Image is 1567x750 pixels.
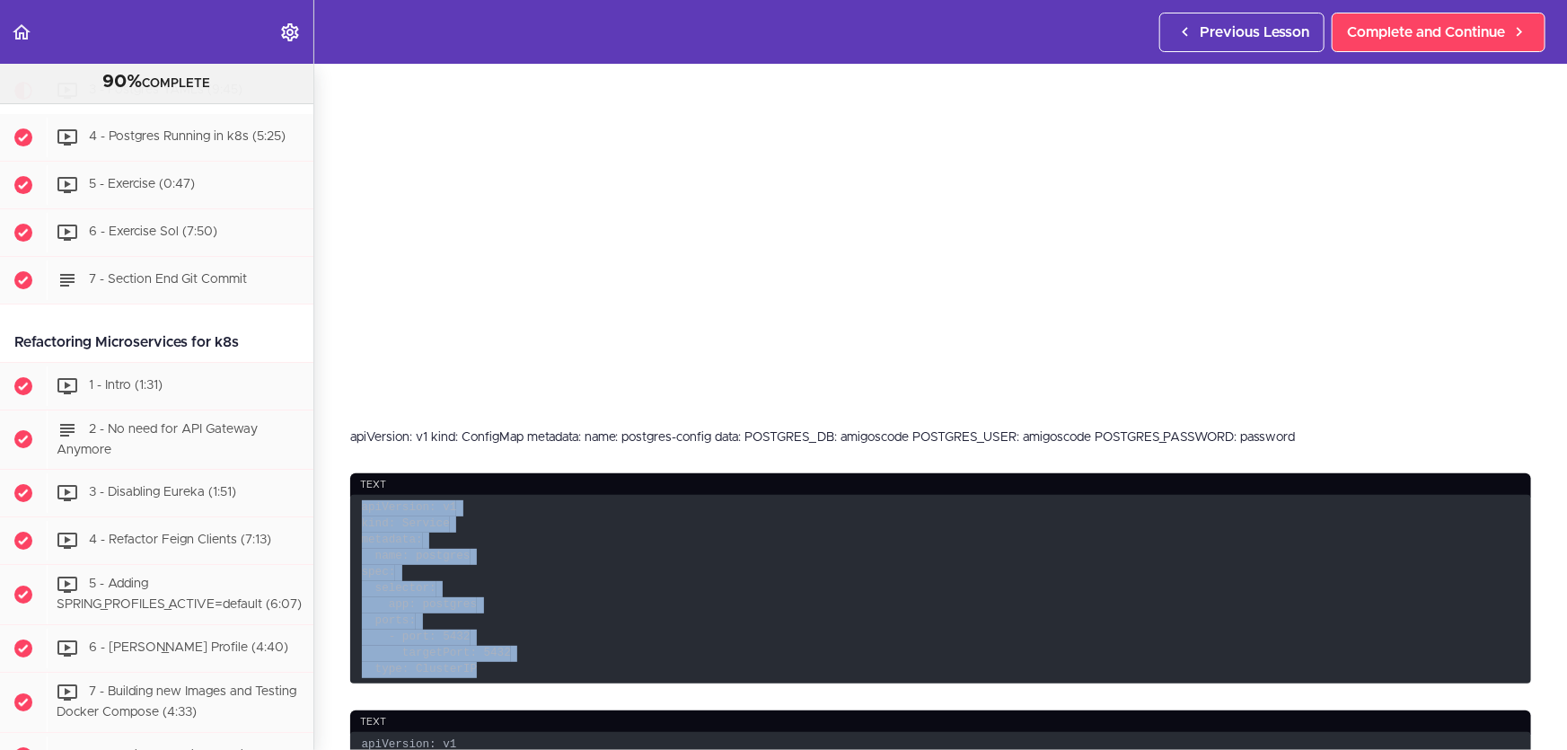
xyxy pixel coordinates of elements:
[1159,13,1325,52] a: Previous Lesson
[350,710,1531,735] div: text
[11,22,32,43] svg: Back to course curriculum
[1332,13,1545,52] a: Complete and Continue
[1347,22,1505,43] span: Complete and Continue
[89,273,247,286] span: 7 - Section End Git Commit
[103,73,143,91] span: 90%
[350,473,1531,498] div: text
[89,487,236,499] span: 3 - Disabling Eureka (1:51)
[89,178,195,190] span: 5 - Exercise (0:47)
[22,71,291,94] div: COMPLETE
[89,379,163,392] span: 1 - Intro (1:31)
[350,428,1531,446] div: apiVersion: v1 kind: ConfigMap metadata: name: postgres-config data: POSTGRES_DB: amigoscode POST...
[57,685,296,719] span: 7 - Building new Images and Testing Docker Compose (4:33)
[89,641,288,654] span: 6 - [PERSON_NAME] Profile (4:40)
[57,423,258,456] span: 2 - No need for API Gateway Anymore
[89,130,286,143] span: 4 - Postgres Running in k8s (5:25)
[89,225,217,238] span: 6 - Exercise Sol (7:50)
[350,495,1531,684] code: apiVersion: v1 kind: Service metadata: name: postgres spec: selector: app: postgres ports: - port...
[89,534,271,547] span: 4 - Refactor Feign Clients (7:13)
[1200,22,1309,43] span: Previous Lesson
[279,22,301,43] svg: Settings Menu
